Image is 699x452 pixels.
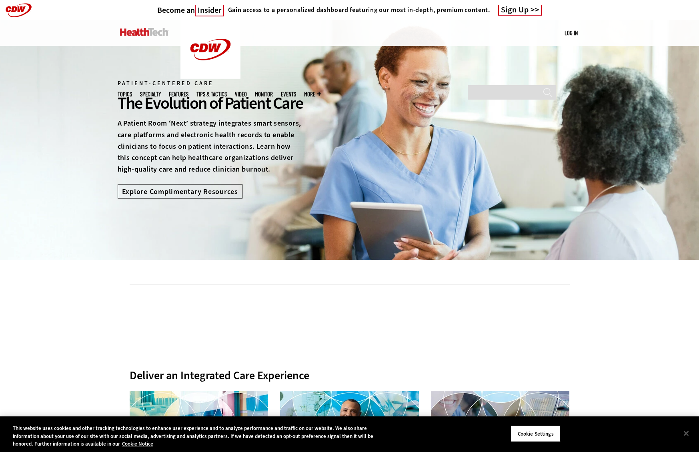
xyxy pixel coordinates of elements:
h4: Gain access to a personalized dashboard featuring our most in-depth, premium content. [228,6,490,14]
div: User menu [565,29,578,37]
a: Sign Up [498,5,542,16]
a: MonITor [255,91,273,97]
a: Features [169,91,188,97]
iframe: advertisement [204,296,495,332]
div: This website uses cookies and other tracking technologies to enhance user experience and to analy... [13,424,385,448]
h3: Become an [157,5,224,15]
a: CDW [180,73,240,81]
a: Log in [565,29,578,36]
a: Explore Complimentary Resources [118,184,242,198]
span: Topics [118,91,132,97]
div: Deliver an Integrated Care Experience [130,368,570,382]
img: Home [180,20,240,79]
span: More [304,91,321,97]
a: Gain access to a personalized dashboard featuring our most in-depth, premium content. [224,6,490,14]
a: Events [281,91,296,97]
button: Cookie Settings [511,425,561,442]
a: Video [235,91,247,97]
p: A Patient Room ‘Next’ strategy integrates smart sensors, care platforms and electronic health rec... [118,118,303,175]
div: The Evolution of Patient Care [118,92,303,114]
img: Home [120,28,168,36]
span: Specialty [140,91,161,97]
span: Insider [195,5,224,16]
a: More information about your privacy [122,440,153,447]
button: Close [677,424,695,442]
a: Become anInsider [157,5,224,15]
a: Tips & Tactics [196,91,227,97]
